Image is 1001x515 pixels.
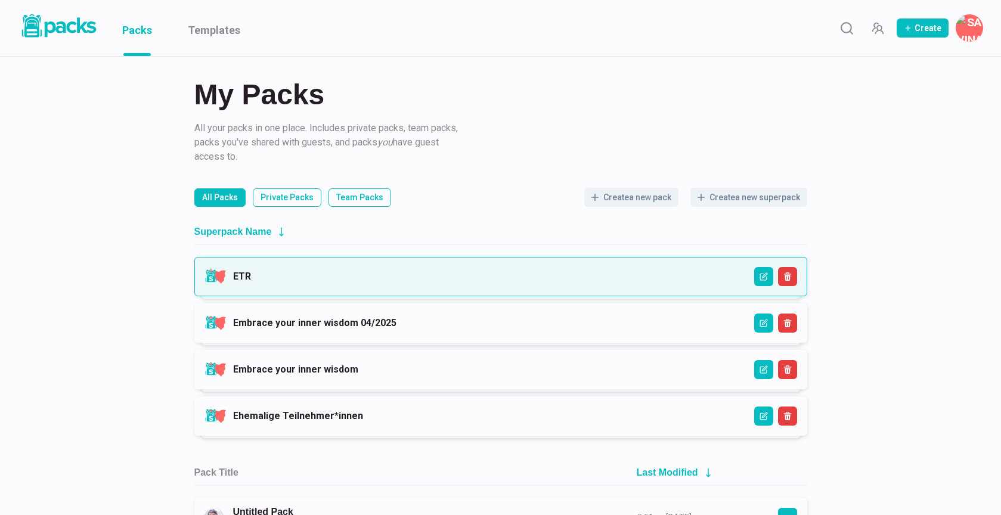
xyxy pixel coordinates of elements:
button: Edit [754,360,773,379]
button: Search [835,16,859,40]
button: Delete Superpack [778,314,797,333]
h2: Superpack Name [194,226,272,237]
button: Edit [754,407,773,426]
button: Delete Superpack [778,360,797,379]
i: you [377,136,393,148]
h2: My Packs [194,80,807,109]
button: Savina Tilmann [956,14,983,42]
h2: Pack Title [194,467,238,478]
a: Packs logo [18,12,98,44]
p: Private Packs [261,191,314,204]
button: Edit [754,314,773,333]
button: Delete Superpack [778,407,797,426]
button: Createa new superpack [690,188,807,207]
button: Edit [754,267,773,286]
p: All your packs in one place. Includes private packs, team packs, packs you've shared with guests,... [194,121,463,164]
p: Team Packs [336,191,383,204]
button: Delete Superpack [778,267,797,286]
p: All Packs [202,191,238,204]
img: Packs logo [18,12,98,40]
button: Create Pack [897,18,949,38]
h2: Last Modified [637,467,698,478]
button: Createa new pack [584,188,678,207]
button: Manage Team Invites [866,16,890,40]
